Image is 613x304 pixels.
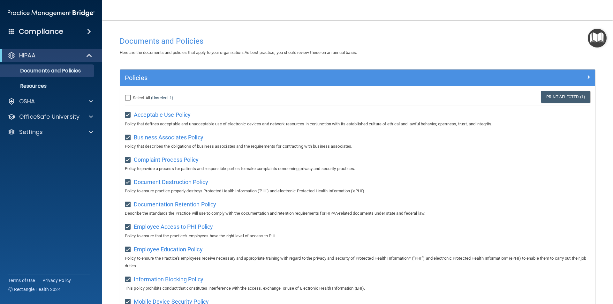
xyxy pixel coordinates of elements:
[8,286,61,293] span: Ⓒ Rectangle Health 2024
[125,255,590,270] p: Policy to ensure the Practice's employees receive necessary and appropriate training with regard ...
[125,143,590,150] p: Policy that describes the obligations of business associates and the requirements for contracting...
[133,95,150,100] span: Select All
[125,74,472,81] h5: Policies
[42,277,71,284] a: Privacy Policy
[19,52,35,59] p: HIPAA
[8,98,93,105] a: OSHA
[134,179,208,185] span: Document Destruction Policy
[134,201,216,208] span: Documentation Retention Policy
[19,113,79,121] p: OfficeSafe University
[8,113,93,121] a: OfficeSafe University
[19,27,63,36] h4: Compliance
[125,285,590,292] p: This policy prohibits conduct that constitutes interference with the access, exchange, or use of ...
[151,95,173,100] a: (Unselect 1)
[120,37,595,45] h4: Documents and Policies
[120,50,357,55] span: Here are the documents and policies that apply to your organization. As best practice, you should...
[8,128,93,136] a: Settings
[503,259,605,284] iframe: Drift Widget Chat Controller
[134,111,191,118] span: Acceptable Use Policy
[19,128,43,136] p: Settings
[125,232,590,240] p: Policy to ensure that the practice's employees have the right level of access to PHI.
[4,68,91,74] p: Documents and Policies
[8,277,35,284] a: Terms of Use
[588,29,607,48] button: Open Resource Center
[134,156,199,163] span: Complaint Process Policy
[19,98,35,105] p: OSHA
[125,120,590,128] p: Policy that defines acceptable and unacceptable use of electronic devices and network resources i...
[125,210,590,217] p: Describe the standards the Practice will use to comply with the documentation and retention requi...
[541,91,590,103] a: Print Selected (1)
[125,95,132,100] input: Select All (Unselect 1)
[125,187,590,195] p: Policy to ensure practice properly destroys Protected Health Information ('PHI') and electronic P...
[125,73,590,83] a: Policies
[8,52,93,59] a: HIPAA
[134,246,203,253] span: Employee Education Policy
[134,223,213,230] span: Employee Access to PHI Policy
[8,7,95,19] img: PMB logo
[134,276,203,283] span: Information Blocking Policy
[125,165,590,173] p: Policy to provide a process for patients and responsible parties to make complaints concerning pr...
[4,83,91,89] p: Resources
[134,134,203,141] span: Business Associates Policy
